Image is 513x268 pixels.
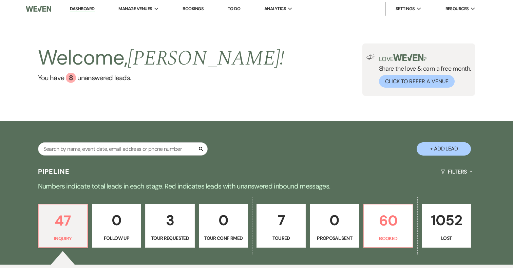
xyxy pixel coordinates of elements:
[375,54,471,88] div: Share the love & earn a free month.
[26,2,51,16] img: Weven Logo
[426,234,467,242] p: Lost
[38,73,285,83] a: You have 8 unanswered leads.
[261,234,301,242] p: Toured
[12,181,501,192] p: Numbers indicate total leads in each stage. Red indicates leads with unanswered inbound messages.
[422,204,471,248] a: 1052Lost
[66,73,76,83] div: 8
[38,167,70,176] h3: Pipeline
[314,209,355,232] p: 0
[256,204,306,248] a: 7Toured
[228,6,240,12] a: To Do
[118,5,152,12] span: Manage Venues
[396,5,415,12] span: Settings
[261,209,301,232] p: 7
[417,142,471,156] button: + Add Lead
[96,209,137,232] p: 0
[38,204,88,248] a: 47Inquiry
[445,5,469,12] span: Resources
[368,235,408,242] p: Booked
[199,204,248,248] a: 0Tour Confirmed
[150,209,190,232] p: 3
[314,234,355,242] p: Proposal Sent
[310,204,359,248] a: 0Proposal Sent
[363,204,413,248] a: 60Booked
[70,6,94,12] a: Dashboard
[38,142,208,156] input: Search by name, event date, email address or phone number
[183,6,204,12] a: Bookings
[92,204,141,248] a: 0Follow Up
[379,54,471,62] p: Love ?
[203,209,244,232] p: 0
[379,75,455,88] button: Click to Refer a Venue
[426,209,467,232] p: 1052
[96,234,137,242] p: Follow Up
[366,54,375,60] img: loud-speaker-illustration.svg
[150,234,190,242] p: Tour Requested
[43,209,83,232] p: 47
[393,54,423,61] img: weven-logo-green.svg
[38,43,285,73] h2: Welcome,
[438,163,475,181] button: Filters
[43,235,83,242] p: Inquiry
[128,43,284,74] span: [PERSON_NAME] !
[145,204,194,248] a: 3Tour Requested
[368,209,408,232] p: 60
[203,234,244,242] p: Tour Confirmed
[264,5,286,12] span: Analytics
